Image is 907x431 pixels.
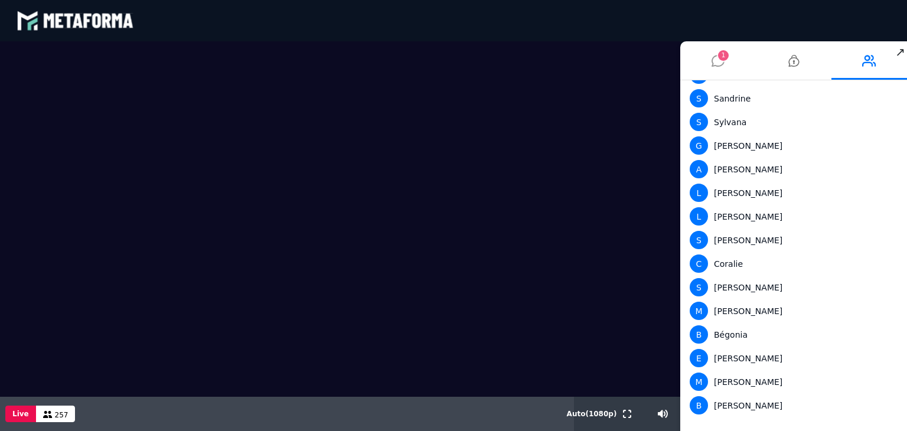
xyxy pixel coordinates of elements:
span: B [690,325,708,344]
span: M [690,373,708,391]
button: Auto(1080p) [565,397,619,431]
button: Live [5,406,36,422]
div: [PERSON_NAME] [690,349,893,367]
span: Auto ( 1080 p) [567,410,617,418]
div: Bégonia [690,325,893,344]
div: [PERSON_NAME] [690,278,893,296]
span: 257 [55,411,68,419]
span: G [690,136,708,155]
span: C [690,254,708,273]
div: [PERSON_NAME] [690,231,893,249]
div: [PERSON_NAME] [690,396,893,414]
span: B [690,396,708,414]
div: [PERSON_NAME] [690,184,893,202]
span: 1 [718,50,729,61]
div: [PERSON_NAME] [690,136,893,155]
span: E [690,349,708,367]
span: ↗ [893,41,907,63]
span: L [690,184,708,202]
div: Sandrine [690,89,893,107]
div: Sylvana [690,113,893,131]
div: [PERSON_NAME] [690,160,893,178]
div: [PERSON_NAME] [690,302,893,320]
span: M [690,302,708,320]
span: S [690,113,708,131]
div: [PERSON_NAME] [690,207,893,226]
span: S [690,231,708,249]
div: Coralie [690,254,893,273]
span: A [690,160,708,178]
div: [PERSON_NAME] [690,373,893,391]
span: S [690,89,708,107]
span: S [690,278,708,296]
span: L [690,207,708,226]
